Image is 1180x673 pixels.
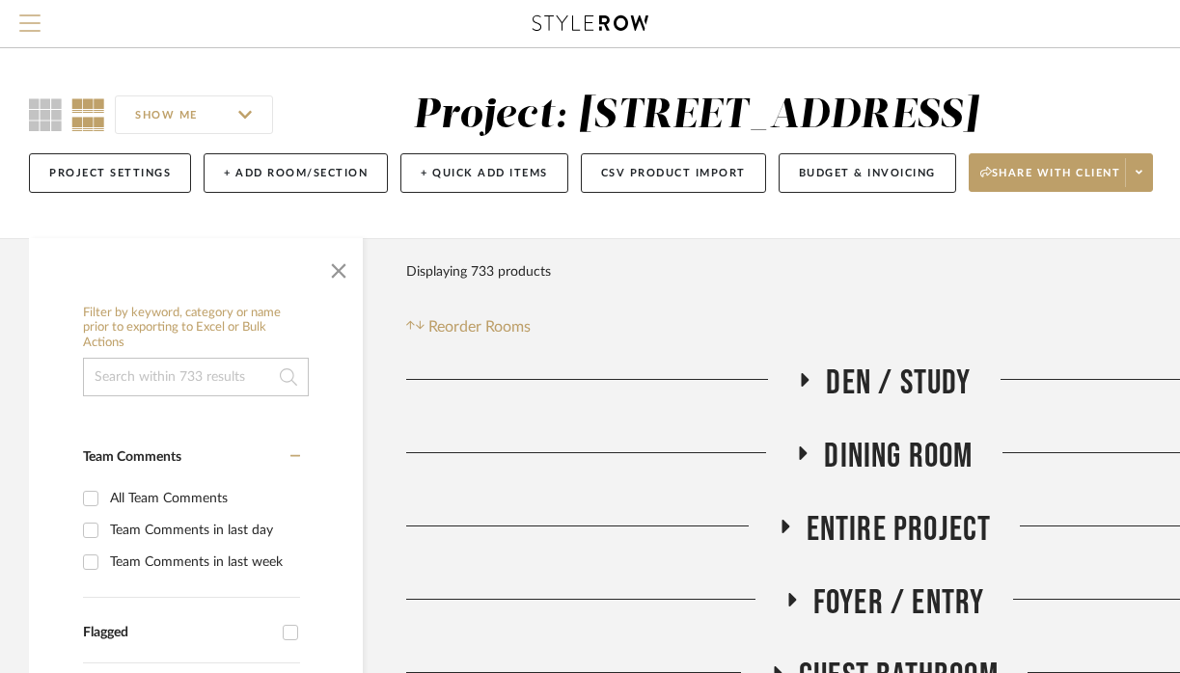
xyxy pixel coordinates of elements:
[406,253,551,291] div: Displaying 733 products
[83,625,273,641] div: Flagged
[400,153,568,193] button: + Quick Add Items
[581,153,766,193] button: CSV Product Import
[83,306,309,351] h6: Filter by keyword, category or name prior to exporting to Excel or Bulk Actions
[980,166,1121,195] span: Share with client
[779,153,956,193] button: Budget & Invoicing
[826,363,971,404] span: Den / Study
[110,515,295,546] div: Team Comments in last day
[807,509,992,551] span: Entire Project
[110,547,295,578] div: Team Comments in last week
[83,450,181,464] span: Team Comments
[406,315,531,338] button: Reorder Rooms
[319,248,358,286] button: Close
[83,358,309,396] input: Search within 733 results
[110,483,295,514] div: All Team Comments
[428,315,531,338] span: Reorder Rooms
[969,153,1154,192] button: Share with client
[413,95,979,136] div: Project: [STREET_ADDRESS]
[204,153,388,193] button: + Add Room/Section
[824,436,973,477] span: Dining Room
[29,153,191,193] button: Project Settings
[813,582,985,624] span: Foyer / Entry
